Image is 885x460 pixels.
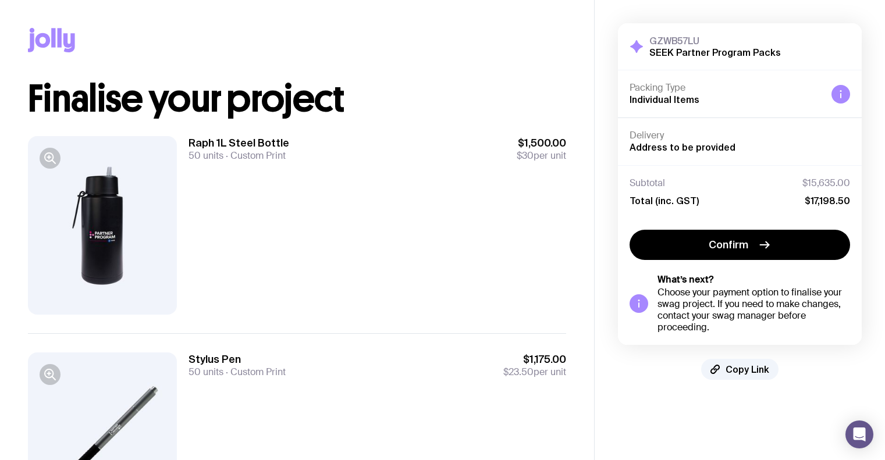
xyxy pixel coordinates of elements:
span: $15,635.00 [802,177,850,189]
span: Custom Print [223,366,286,378]
span: Confirm [709,238,748,252]
span: Custom Print [223,149,286,162]
h4: Packing Type [630,82,822,94]
span: Total (inc. GST) [630,195,699,206]
button: Copy Link [701,359,779,380]
span: $30 [517,149,534,162]
h2: SEEK Partner Program Packs [649,47,781,58]
div: Open Intercom Messenger [845,420,873,448]
span: per unit [517,150,566,162]
h4: Delivery [630,130,850,141]
span: Address to be provided [630,142,735,152]
span: 50 units [189,366,223,378]
div: Choose your payment option to finalise your swag project. If you need to make changes, contact yo... [657,287,850,333]
span: Subtotal [630,177,665,189]
button: Confirm [630,230,850,260]
h1: Finalise your project [28,80,566,117]
h3: Raph 1L Steel Bottle [189,136,289,150]
span: $1,175.00 [503,352,566,366]
h3: Stylus Pen [189,352,286,366]
span: per unit [503,366,566,378]
h3: GZWB57LU [649,35,781,47]
span: $17,198.50 [805,195,850,206]
span: $23.50 [503,366,534,378]
span: Copy Link [726,363,769,375]
span: 50 units [189,149,223,162]
span: Individual Items [630,94,699,105]
h5: What’s next? [657,274,850,286]
span: $1,500.00 [517,136,566,150]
